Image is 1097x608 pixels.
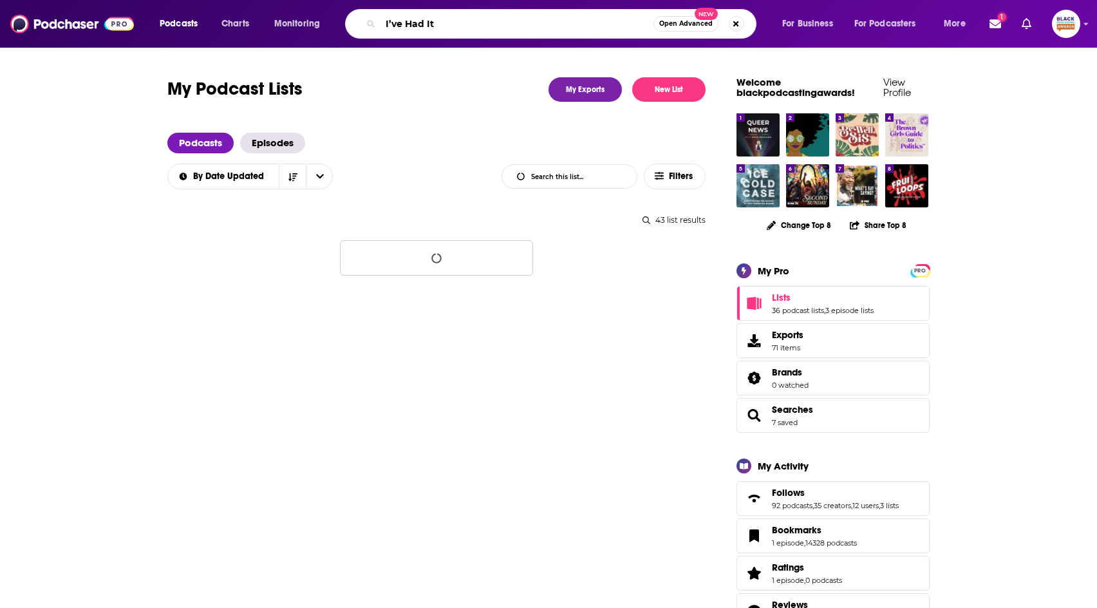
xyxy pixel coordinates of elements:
a: 36 podcast lists [772,306,824,315]
span: , [851,501,852,510]
button: Show profile menu [1052,10,1080,38]
span: Logged in as blackpodcastingawards [1052,10,1080,38]
img: Second Sunday [786,164,829,207]
span: 1 [998,13,1006,21]
span: , [804,538,805,547]
span: Bookmarks [736,518,930,553]
a: Follows [772,487,899,499]
button: open menu [167,172,279,181]
a: Ratings [741,564,767,582]
span: Charts [221,15,249,33]
span: Filters [669,172,695,181]
span: Brands [736,361,930,395]
span: Brands [772,366,802,378]
a: Searches [741,406,767,424]
a: 12 users [852,501,879,510]
a: Stitch Please [786,113,829,157]
a: Bookmarks [772,524,857,536]
span: Exports [741,332,767,350]
a: 35 creators [814,501,851,510]
a: Follows [741,489,767,508]
span: Ratings [736,556,930,591]
img: Fruitloops: Serial Killers of Color [885,164,928,207]
a: Brands [741,369,767,387]
a: 14328 podcasts [805,538,857,547]
button: Share Top 8 [849,213,907,238]
a: 0 podcasts [805,576,842,585]
a: Lists [772,292,874,303]
button: open menu [151,14,214,34]
img: Be Well Sis: The Podcast [836,113,879,157]
span: , [812,501,814,510]
span: , [804,576,805,585]
span: PRO [912,266,928,276]
img: Queer News [736,113,780,157]
img: The Brown Girls Guide to Politics [885,113,928,157]
a: 1 episode [772,538,804,547]
div: My Pro [758,265,789,277]
input: Search podcasts, credits, & more... [380,14,653,34]
button: Filters [644,164,706,189]
span: Monitoring [274,15,320,33]
a: 3 episode lists [825,306,874,315]
a: 7 saved [772,418,798,427]
button: open menu [773,14,849,34]
button: Sort Direction [279,164,306,189]
a: Exports [736,323,930,358]
span: More [944,15,966,33]
span: Podcasts [160,15,198,33]
img: Ice Cold Case [736,164,780,207]
button: New List [632,77,706,102]
img: Podchaser - Follow, Share and Rate Podcasts [10,12,134,36]
a: Podcasts [167,133,234,153]
a: Searches [772,404,813,415]
button: open menu [846,14,935,34]
a: Episodes [240,133,305,153]
a: 92 podcasts [772,501,812,510]
a: 3 lists [880,501,899,510]
span: Lists [736,286,930,321]
button: Open AdvancedNew [653,16,718,32]
span: Searches [736,398,930,433]
button: Loading [340,240,533,276]
div: My Activity [758,460,809,472]
a: Ratings [772,562,842,573]
span: Exports [772,329,803,341]
button: open menu [935,14,982,34]
span: Bookmarks [772,524,821,536]
img: What's Ray Saying? [836,164,879,207]
a: Charts [213,14,257,34]
a: Show notifications dropdown [984,13,1006,35]
a: Show notifications dropdown [1017,13,1036,35]
span: , [824,306,825,315]
span: Open Advanced [659,21,713,27]
h2: Choose List sort [167,164,333,189]
span: Lists [772,292,791,303]
a: 1 episode [772,576,804,585]
div: Search podcasts, credits, & more... [357,9,769,39]
button: open menu [265,14,337,34]
button: open menu [306,164,333,189]
a: Lists [741,294,767,312]
span: Follows [736,481,930,516]
div: 43 list results [167,215,706,225]
h1: My Podcast Lists [167,77,303,102]
a: View Profile [883,76,911,99]
a: Brands [772,366,809,378]
img: User Profile [1052,10,1080,38]
span: Follows [772,487,805,499]
a: Welcome blackpodcastingawards! [736,76,855,99]
button: Change Top 8 [759,217,839,233]
a: PRO [912,265,928,274]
